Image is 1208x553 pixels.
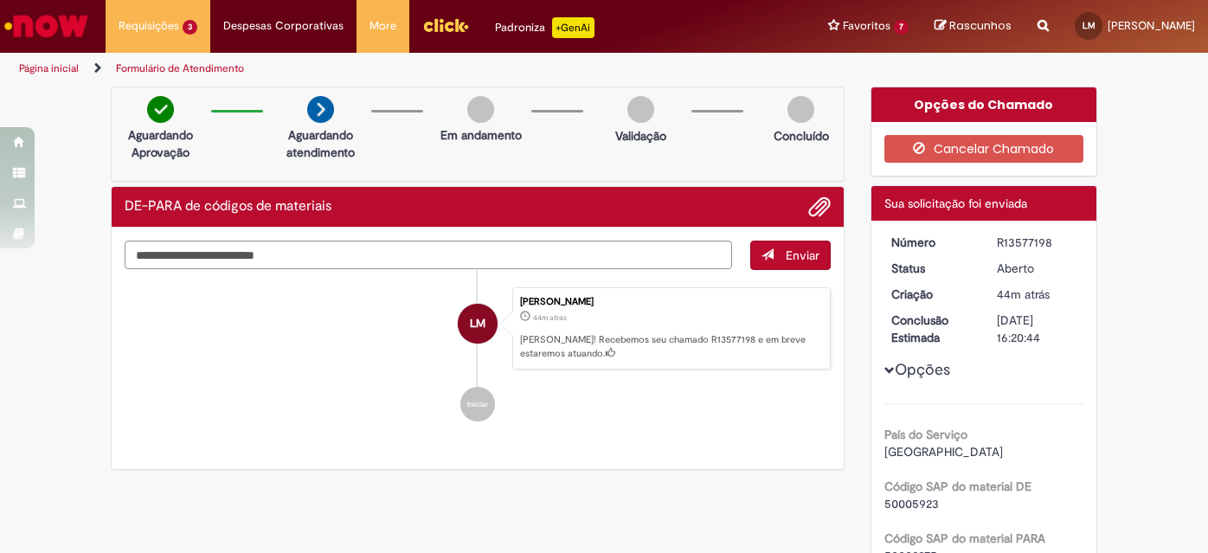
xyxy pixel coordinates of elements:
dt: Número [878,234,985,251]
b: Código SAP do material DE [884,479,1031,494]
button: Cancelar Chamado [884,135,1084,163]
time: 29/09/2025 14:20:40 [997,286,1050,302]
img: img-circle-grey.png [627,96,654,123]
span: LM [470,303,485,344]
p: Aguardando atendimento [279,126,363,161]
ul: Trilhas de página [13,53,793,85]
div: Aberto [997,260,1077,277]
span: [PERSON_NAME] [1108,18,1195,33]
div: Opções do Chamado [871,87,1097,122]
span: Requisições [119,17,179,35]
span: Sua solicitação foi enviada [884,196,1027,211]
time: 29/09/2025 14:20:40 [533,312,567,323]
p: +GenAi [552,17,594,38]
img: img-circle-grey.png [787,96,814,123]
img: img-circle-grey.png [467,96,494,123]
span: LM [1083,20,1096,31]
dt: Status [878,260,985,277]
div: 29/09/2025 14:20:40 [997,286,1077,303]
p: Concluído [774,127,829,145]
span: 44m atrás [997,286,1050,302]
span: More [369,17,396,35]
span: Favoritos [843,17,890,35]
img: arrow-next.png [307,96,334,123]
dt: Criação [878,286,985,303]
span: 44m atrás [533,312,567,323]
span: 3 [183,20,197,35]
img: ServiceNow [2,9,91,43]
b: Código SAP do material PARA [884,530,1045,546]
textarea: Digite sua mensagem aqui... [125,241,732,269]
div: Lucas De Freitas Macedo [458,304,498,344]
span: Enviar [786,248,819,263]
span: Despesas Corporativas [223,17,344,35]
button: Enviar [750,241,831,270]
img: check-circle-green.png [147,96,174,123]
span: 7 [894,20,909,35]
a: Página inicial [19,61,79,75]
p: Validação [615,127,666,145]
div: Padroniza [495,17,594,38]
p: Aguardando Aprovação [119,126,202,161]
li: Lucas De Freitas Macedo [125,287,831,370]
div: [PERSON_NAME] [520,297,821,307]
span: Rascunhos [949,17,1012,34]
span: [GEOGRAPHIC_DATA] [884,444,1003,460]
dt: Conclusão Estimada [878,312,985,346]
a: Formulário de Atendimento [116,61,244,75]
div: [DATE] 16:20:44 [997,312,1077,346]
span: 50005923 [884,496,939,511]
ul: Histórico de tíquete [125,270,831,440]
h2: DE-PARA de códigos de materiais Histórico de tíquete [125,199,331,215]
div: R13577198 [997,234,1077,251]
p: [PERSON_NAME]! Recebemos seu chamado R13577198 e em breve estaremos atuando. [520,333,821,360]
a: Rascunhos [935,18,1012,35]
img: click_logo_yellow_360x200.png [422,12,469,38]
button: Adicionar anexos [808,196,831,218]
b: País do Serviço [884,427,967,442]
p: Em andamento [440,126,522,144]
